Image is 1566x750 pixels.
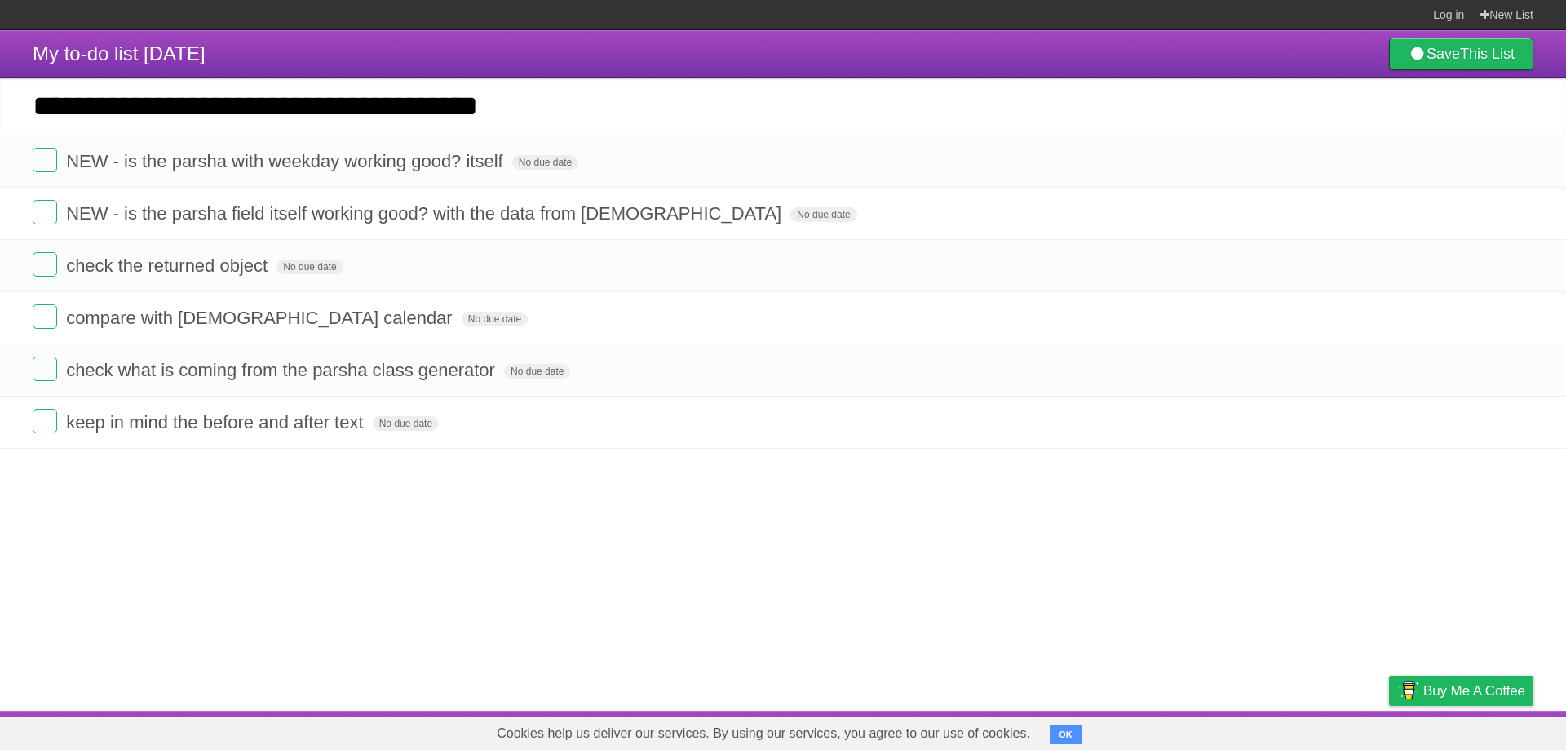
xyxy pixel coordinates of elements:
[1389,38,1533,70] a: SaveThis List
[1423,677,1525,705] span: Buy me a coffee
[1460,46,1515,62] b: This List
[66,151,507,171] span: NEW - is the parsha with weekday working good? itself
[1389,676,1533,706] a: Buy me a coffee
[512,155,578,170] span: No due date
[33,200,57,224] label: Done
[1312,715,1348,746] a: Terms
[33,357,57,381] label: Done
[33,148,57,172] label: Done
[33,409,57,433] label: Done
[504,364,570,379] span: No due date
[33,252,57,277] label: Done
[66,412,367,433] span: keep in mind the before and after text
[1431,715,1533,746] a: Suggest a feature
[66,255,272,276] span: check the returned object
[1397,677,1419,704] img: Buy me a coffee
[373,416,439,431] span: No due date
[1172,715,1206,746] a: About
[276,260,343,274] span: No due date
[1050,725,1082,744] button: OK
[480,717,1046,750] span: Cookies help us deliver our services. By using our services, you agree to our use of cookies.
[66,308,457,328] span: compare with [DEMOGRAPHIC_DATA] calendar
[66,203,785,224] span: NEW - is the parsha field itself working good? with the data from [DEMOGRAPHIC_DATA]
[790,207,856,222] span: No due date
[462,312,528,326] span: No due date
[33,42,206,64] span: My to-do list [DATE]
[1226,715,1292,746] a: Developers
[33,304,57,329] label: Done
[1368,715,1410,746] a: Privacy
[66,360,499,380] span: check what is coming from the parsha class generator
